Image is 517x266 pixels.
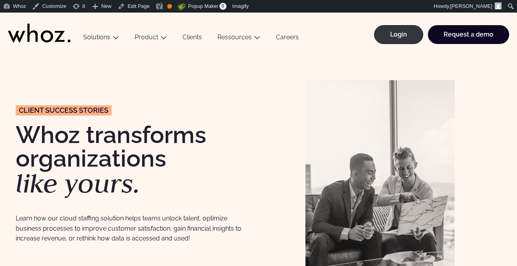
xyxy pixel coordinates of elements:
[16,213,251,243] p: Learn how our cloud staffing solution helps teams unlock talent, optimize business processes to i...
[450,3,492,9] span: [PERSON_NAME]
[19,107,108,114] span: CLIENT success stories
[75,13,509,52] div: Main
[127,33,175,44] button: Product
[268,33,307,44] a: Careers
[428,25,509,44] a: Request a demo
[210,33,268,44] button: Ressources
[16,166,140,200] em: like yours.
[16,123,251,197] h1: Whoz transforms organizations
[217,33,252,41] a: Ressources
[135,33,158,41] a: Product
[219,3,227,10] span: 0
[175,33,210,44] a: Clients
[374,25,423,44] a: Login
[167,4,172,9] div: OK
[75,33,127,44] button: Solutions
